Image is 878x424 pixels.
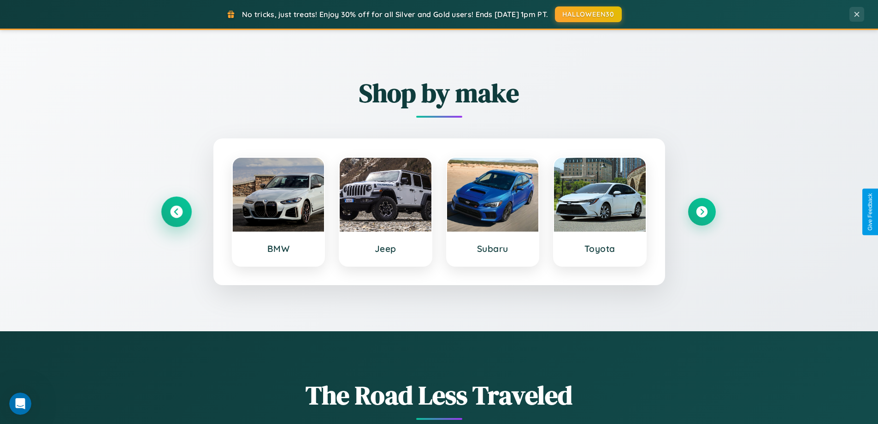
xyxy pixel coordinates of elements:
[349,243,422,254] h3: Jeep
[563,243,636,254] h3: Toyota
[456,243,530,254] h3: Subaru
[163,377,716,413] h1: The Road Less Traveled
[163,75,716,111] h2: Shop by make
[867,193,873,231] div: Give Feedback
[555,6,622,22] button: HALLOWEEN30
[242,10,548,19] span: No tricks, just treats! Enjoy 30% off for all Silver and Gold users! Ends [DATE] 1pm PT.
[9,393,31,415] iframe: Intercom live chat
[242,243,315,254] h3: BMW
